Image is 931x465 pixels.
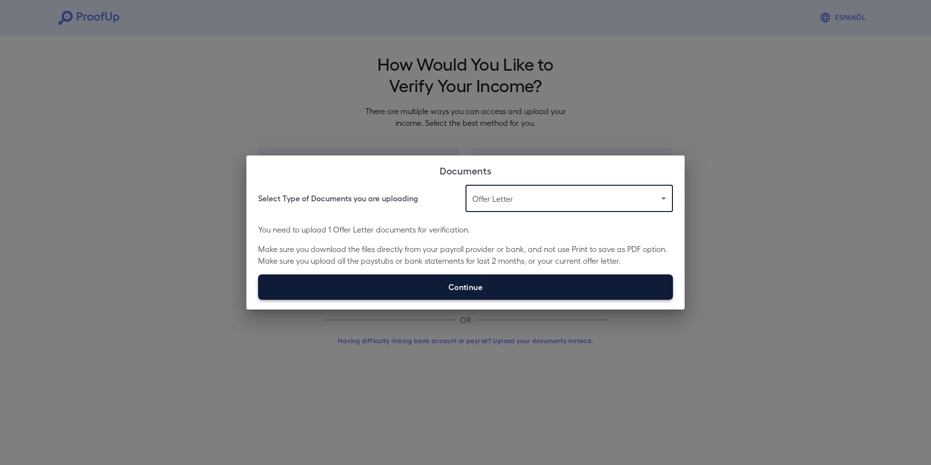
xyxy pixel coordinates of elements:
label: Continue [258,274,673,300]
p: You need to upload 1 Offer Letter documents for verification. [258,224,673,235]
div: Offer Letter [465,185,673,212]
p: Make sure you download the files directly from your payroll provider or bank, and not use Print t... [258,243,673,267]
h6: Select Type of Documents you are uploading [258,193,418,204]
h2: Documents [246,155,685,185]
